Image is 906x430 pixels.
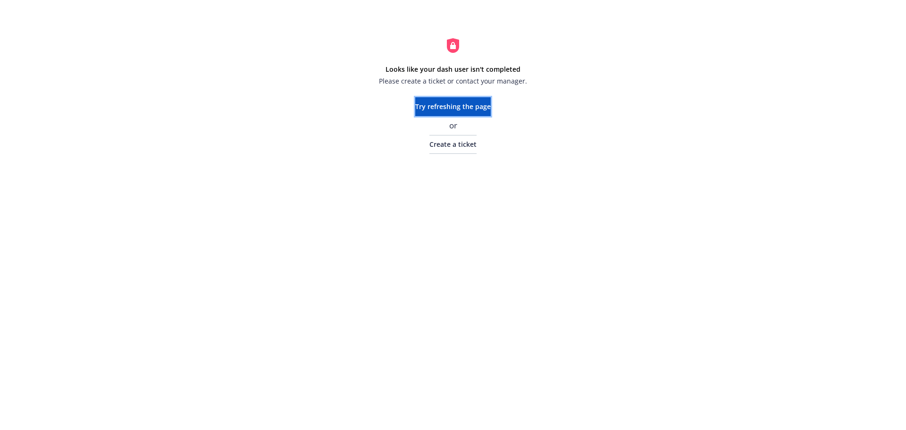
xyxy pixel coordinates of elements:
[386,65,520,74] strong: Looks like your dash user isn't completed
[449,120,457,131] span: or
[379,76,527,86] span: Please create a ticket or contact your manager.
[415,102,491,111] span: Try refreshing the page
[415,97,491,116] button: Try refreshing the page
[429,140,477,149] span: Create a ticket
[429,135,477,154] a: Create a ticket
